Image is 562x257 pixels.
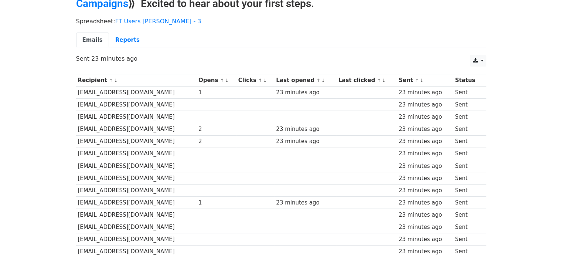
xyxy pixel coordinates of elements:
[76,33,109,48] a: Emails
[453,99,481,111] td: Sent
[399,186,452,195] div: 23 minutes ago
[399,101,452,109] div: 23 minutes ago
[399,247,452,256] div: 23 minutes ago
[76,99,197,111] td: [EMAIL_ADDRESS][DOMAIN_NAME]
[76,209,197,221] td: [EMAIL_ADDRESS][DOMAIN_NAME]
[198,199,235,207] div: 1
[397,74,453,87] th: Sent
[76,221,197,233] td: [EMAIL_ADDRESS][DOMAIN_NAME]
[76,233,197,246] td: [EMAIL_ADDRESS][DOMAIN_NAME]
[76,55,486,62] p: Sent 23 minutes ago
[399,174,452,183] div: 23 minutes ago
[453,184,481,196] td: Sent
[76,184,197,196] td: [EMAIL_ADDRESS][DOMAIN_NAME]
[453,87,481,99] td: Sent
[276,125,335,133] div: 23 minutes ago
[220,78,224,83] a: ↑
[258,78,262,83] a: ↑
[377,78,381,83] a: ↑
[198,137,235,146] div: 2
[399,211,452,219] div: 23 minutes ago
[109,33,146,48] a: Reports
[525,222,562,257] iframe: Chat Widget
[276,199,335,207] div: 23 minutes ago
[76,17,486,25] p: Spreadsheet:
[76,87,197,99] td: [EMAIL_ADDRESS][DOMAIN_NAME]
[453,74,481,87] th: Status
[198,88,235,97] div: 1
[453,233,481,246] td: Sent
[337,74,397,87] th: Last clicked
[276,88,335,97] div: 23 minutes ago
[76,74,197,87] th: Recipient
[453,111,481,123] td: Sent
[415,78,419,83] a: ↑
[76,197,197,209] td: [EMAIL_ADDRESS][DOMAIN_NAME]
[225,78,229,83] a: ↓
[453,160,481,172] td: Sent
[236,74,275,87] th: Clicks
[198,125,235,133] div: 2
[276,137,335,146] div: 23 minutes ago
[420,78,424,83] a: ↓
[399,125,452,133] div: 23 minutes ago
[76,135,197,148] td: [EMAIL_ADDRESS][DOMAIN_NAME]
[76,111,197,123] td: [EMAIL_ADDRESS][DOMAIN_NAME]
[399,162,452,170] div: 23 minutes ago
[109,78,113,83] a: ↑
[399,223,452,231] div: 23 minutes ago
[321,78,325,83] a: ↓
[382,78,386,83] a: ↓
[76,123,197,135] td: [EMAIL_ADDRESS][DOMAIN_NAME]
[197,74,236,87] th: Opens
[399,88,452,97] div: 23 minutes ago
[115,18,201,25] a: FT Users [PERSON_NAME] - 3
[76,172,197,184] td: [EMAIL_ADDRESS][DOMAIN_NAME]
[399,235,452,244] div: 23 minutes ago
[453,135,481,148] td: Sent
[453,148,481,160] td: Sent
[76,160,197,172] td: [EMAIL_ADDRESS][DOMAIN_NAME]
[453,221,481,233] td: Sent
[453,172,481,184] td: Sent
[114,78,118,83] a: ↓
[399,137,452,146] div: 23 minutes ago
[399,149,452,158] div: 23 minutes ago
[399,113,452,121] div: 23 minutes ago
[76,148,197,160] td: [EMAIL_ADDRESS][DOMAIN_NAME]
[453,123,481,135] td: Sent
[399,199,452,207] div: 23 minutes ago
[274,74,336,87] th: Last opened
[316,78,320,83] a: ↑
[453,197,481,209] td: Sent
[453,209,481,221] td: Sent
[263,78,267,83] a: ↓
